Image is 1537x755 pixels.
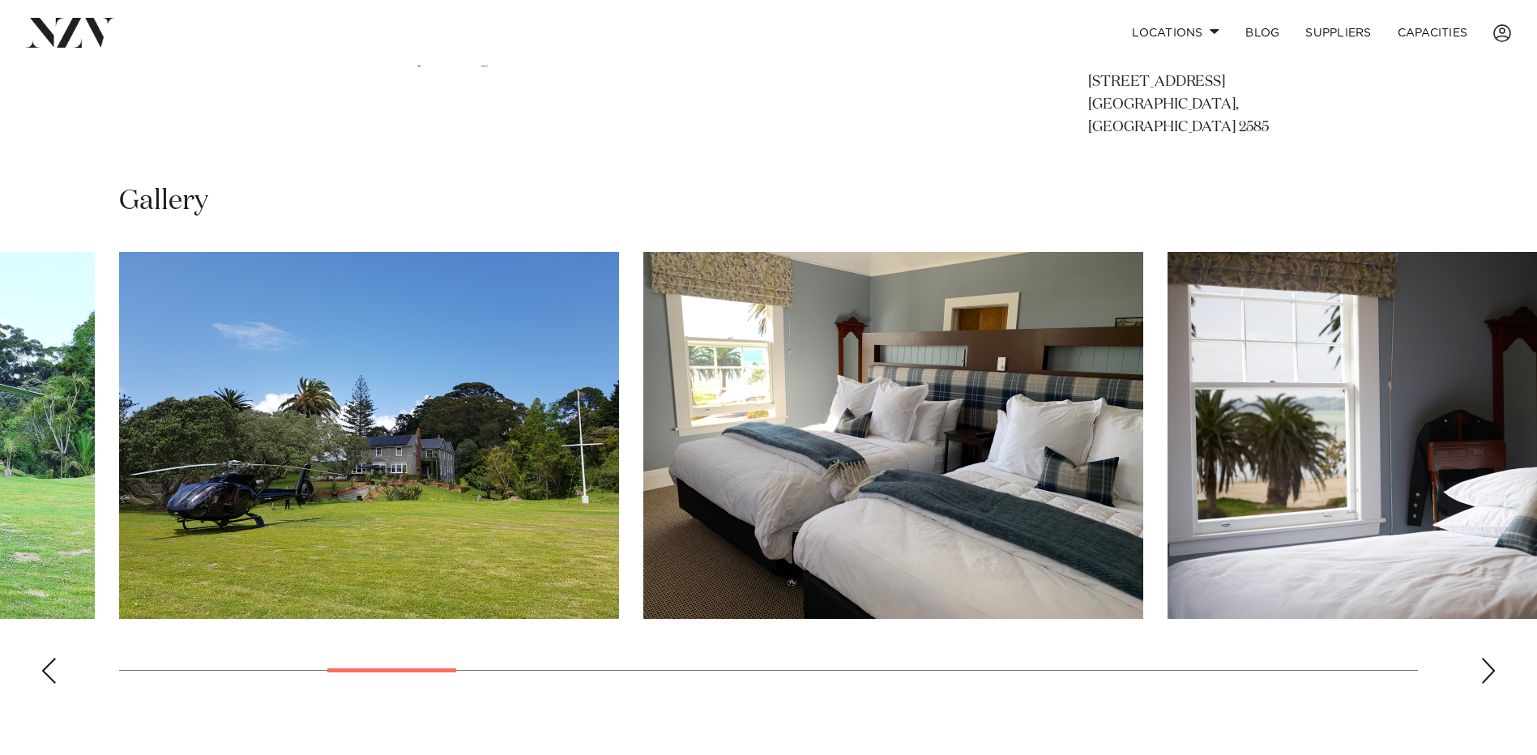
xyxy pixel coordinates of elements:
h2: Gallery [119,183,208,220]
a: Locations [1119,15,1232,50]
a: BLOG [1232,15,1292,50]
a: Capacities [1385,15,1481,50]
p: The [PERSON_NAME] Residence [STREET_ADDRESS] [GEOGRAPHIC_DATA], [GEOGRAPHIC_DATA] 2585 [1088,49,1352,139]
swiper-slide: 6 / 25 [643,252,1143,619]
img: nzv-logo.png [26,18,114,47]
swiper-slide: 5 / 25 [119,252,619,619]
a: SUPPLIERS [1292,15,1384,50]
